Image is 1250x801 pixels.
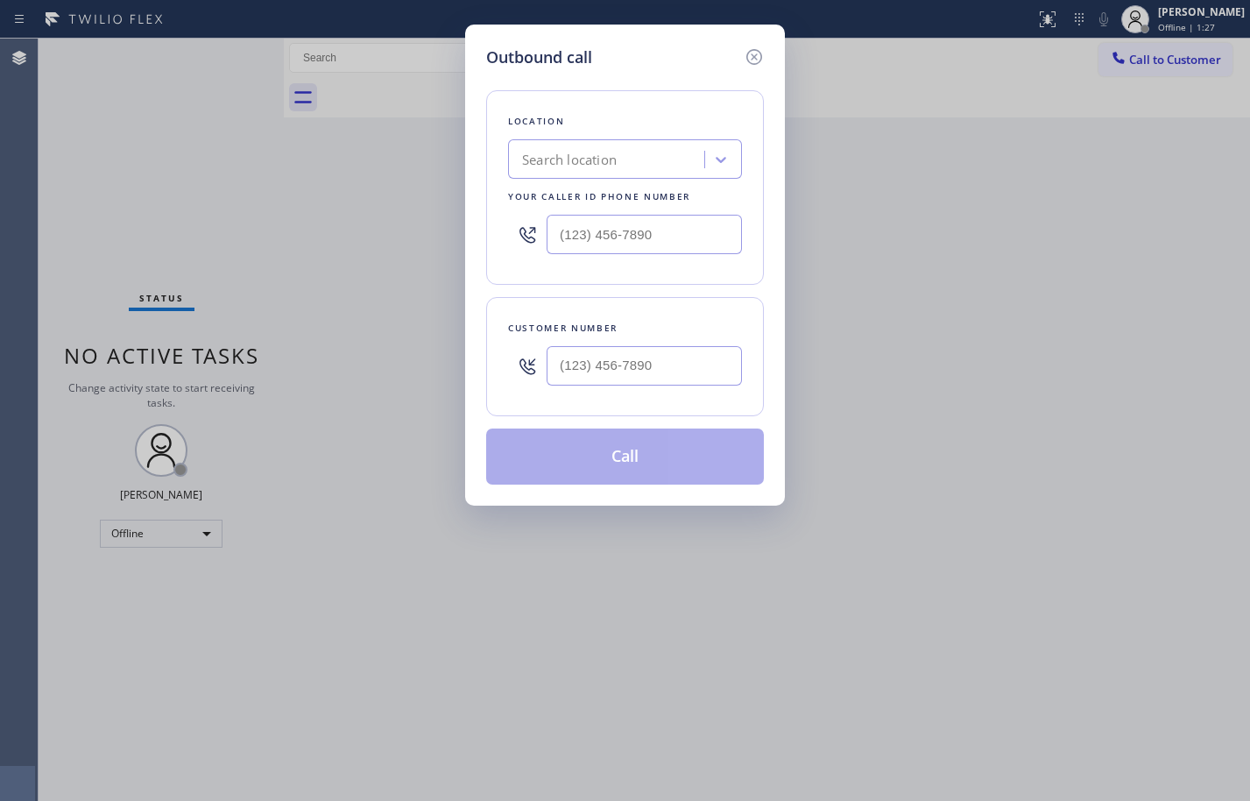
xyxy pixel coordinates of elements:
[486,429,764,485] button: Call
[547,215,742,254] input: (123) 456-7890
[508,319,742,337] div: Customer number
[522,150,617,170] div: Search location
[547,346,742,386] input: (123) 456-7890
[486,46,592,69] h5: Outbound call
[508,112,742,131] div: Location
[508,188,742,206] div: Your caller id phone number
